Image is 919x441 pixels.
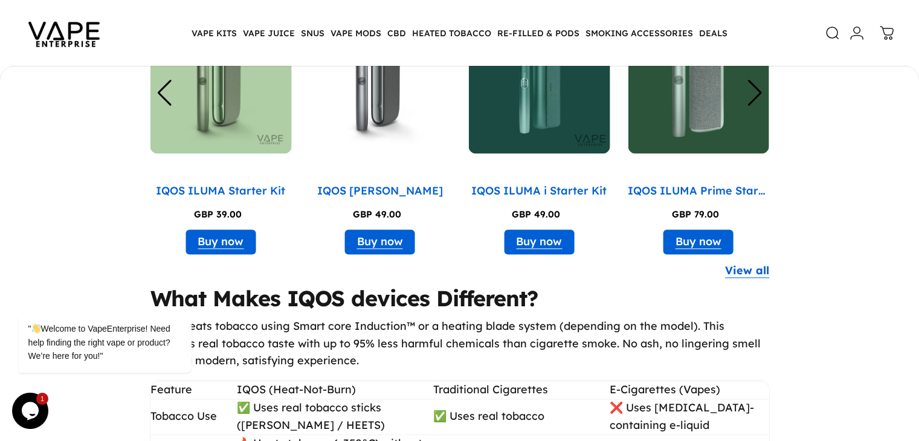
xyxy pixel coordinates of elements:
p: GBP 49.00 [512,207,560,222]
summary: HEATED TOBACCO [409,21,494,46]
summary: SMOKING ACCESSORIES [582,21,696,46]
div: Previous slide [156,80,173,106]
td: ❌ Uses [MEDICAL_DATA]-containing e-liquid [610,399,769,435]
summary: VAPE JUICE [240,21,298,46]
a: DEALS [696,21,730,46]
h2: What Makes IQOS devices Different? [150,285,769,313]
summary: CBD [384,21,409,46]
a: Buy now [516,233,562,251]
img: IQOS ILUMA Starter Kit [150,12,292,153]
a: View all [725,262,769,280]
a: Buy now [357,233,403,251]
img: Vape Enterprise [10,5,118,62]
summary: RE-FILLED & PODS [494,21,582,46]
p: IQOS ILUMA i Starter Kit [471,182,607,200]
p: IQOS heats tobacco using Smart core Induction™ or a heating blade system (depending on the model)... [150,318,769,370]
p: GBP 49.00 [353,207,401,222]
p: IQOS ILUMA Prime Starter Kit [628,182,769,200]
td: IQOS (Heat-Not-Burn) [237,381,433,399]
td: Traditional Cigarettes [433,381,610,399]
summary: VAPE KITS [189,21,240,46]
img: IQOS ILUMA Prime Starter Kit [628,12,769,153]
img: IQOS ILUMA i Starter Kit [469,12,610,153]
iframe: chat widget [12,203,230,387]
td: Feature [150,381,237,399]
iframe: chat widget [12,393,51,429]
a: 0 items [874,20,900,47]
p: IQOS ILUMA Starter Kit [156,182,285,200]
nav: Primary [189,21,730,46]
p: GBP 79.00 [672,207,719,222]
div: Next slide [747,80,763,106]
p: IQOS [PERSON_NAME] [317,182,443,200]
td: ✅ Uses real tobacco sticks ([PERSON_NAME] / HEETS) [237,399,433,435]
td: Tobacco Use [150,399,237,435]
td: ✅ Uses real tobacco [433,399,610,435]
a: Buy now [676,233,721,251]
summary: VAPE MODS [327,21,384,46]
td: E-Cigarettes (Vapes) [610,381,769,399]
img: IQOS Iluma Device [309,12,451,153]
summary: SNUS [298,21,327,46]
